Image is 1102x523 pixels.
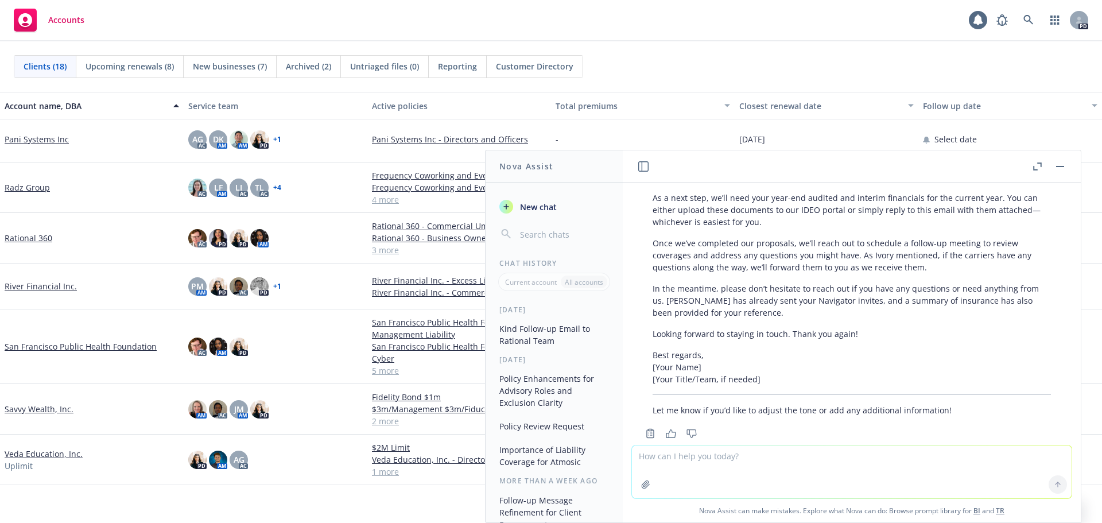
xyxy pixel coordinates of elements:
[188,229,207,247] img: photo
[5,232,52,244] a: Rational 360
[191,280,204,292] span: PM
[495,319,614,350] button: Kind Follow-up Email to Rational Team
[1017,9,1040,32] a: Search
[188,179,207,197] img: photo
[496,60,573,72] span: Customer Directory
[551,92,735,119] button: Total premiums
[273,283,281,290] a: + 1
[86,60,174,72] span: Upcoming renewals (8)
[991,9,1014,32] a: Report a Bug
[235,181,242,193] span: LI
[255,181,264,193] span: TL
[188,400,207,419] img: photo
[486,355,623,365] div: [DATE]
[5,280,77,292] a: River Financial Inc.
[372,181,546,193] a: Frequency Coworking and Events
[188,451,207,469] img: photo
[996,506,1004,516] a: TR
[653,328,1051,340] p: Looking forward to staying in touch. Thank you again!
[739,133,765,145] span: [DATE]
[653,349,1051,385] p: Best regards, [Your Name] [Your Title/Team, if needed]
[372,169,546,181] a: Frequency Coworking and Events
[505,277,557,287] p: Current account
[372,340,546,365] a: San Francisco Public Health Foundation - Cyber
[286,60,331,72] span: Archived (2)
[372,244,546,256] a: 3 more
[486,258,623,268] div: Chat History
[188,338,207,356] img: photo
[372,441,546,454] a: $2M Limit
[518,226,609,242] input: Search chats
[184,92,367,119] button: Service team
[735,92,918,119] button: Closest renewal date
[518,201,557,213] span: New chat
[234,454,245,466] span: AG
[367,92,551,119] button: Active policies
[48,16,84,25] span: Accounts
[486,476,623,486] div: More than a week ago
[209,451,227,469] img: photo
[5,448,83,460] a: Veda Education, Inc.
[645,428,655,439] svg: Copy to clipboard
[372,403,546,415] a: $3m/Management $3m/Fiduciary $1m
[250,277,269,296] img: photo
[372,391,546,403] a: Fidelity Bond $1m
[273,136,281,143] a: + 1
[653,192,1051,228] p: As a next step, we’ll need your year-end audited and interim financials for the current year. You...
[682,425,701,441] button: Thumbs down
[372,232,546,244] a: Rational 360 - Business Owners
[372,415,546,427] a: 2 more
[372,365,546,377] a: 5 more
[372,466,546,478] a: 1 more
[918,92,1102,119] button: Follow up date
[214,181,223,193] span: LF
[739,100,901,112] div: Closest renewal date
[5,460,33,472] span: Uplimit
[934,133,977,145] span: Select date
[9,4,89,36] a: Accounts
[495,417,614,436] button: Policy Review Request
[627,499,1076,522] span: Nova Assist can make mistakes. Explore what Nova can do: Browse prompt library for and
[250,229,269,247] img: photo
[923,100,1085,112] div: Follow up date
[209,400,227,419] img: photo
[209,338,227,356] img: photo
[495,196,614,217] button: New chat
[230,338,248,356] img: photo
[213,133,224,145] span: DK
[653,404,1051,416] p: Let me know if you’d like to adjust the tone or add any additional information!
[495,440,614,471] button: Importance of Liability Coverage for Atmosic
[438,60,477,72] span: Reporting
[24,60,67,72] span: Clients (18)
[230,229,248,247] img: photo
[192,133,203,145] span: AG
[495,369,614,412] button: Policy Enhancements for Advisory Roles and Exclusion Clarity
[372,316,546,340] a: San Francisco Public Health Foundation - Management Liability
[188,100,363,112] div: Service team
[372,100,546,112] div: Active policies
[230,130,248,149] img: photo
[234,403,244,415] span: JM
[372,193,546,206] a: 4 more
[565,277,603,287] p: All accounts
[350,60,419,72] span: Untriaged files (0)
[209,229,227,247] img: photo
[653,282,1051,319] p: In the meantime, please don’t hesitate to reach out if you have any questions or need anything fr...
[372,454,546,466] a: Veda Education, Inc. - Directors and Officers
[209,277,227,296] img: photo
[250,130,269,149] img: photo
[193,60,267,72] span: New businesses (7)
[372,133,546,145] a: Pani Systems Inc - Directors and Officers
[372,220,546,232] a: Rational 360 - Commercial Umbrella
[372,286,546,299] a: River Financial Inc. - Commercial Package
[372,274,546,286] a: River Financial Inc. - Excess Liability
[556,100,717,112] div: Total premiums
[5,340,157,352] a: San Francisco Public Health Foundation
[5,100,166,112] div: Account name, DBA
[486,305,623,315] div: [DATE]
[556,133,558,145] span: -
[5,133,69,145] a: Pani Systems Inc
[973,506,980,516] a: BI
[5,181,50,193] a: Radz Group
